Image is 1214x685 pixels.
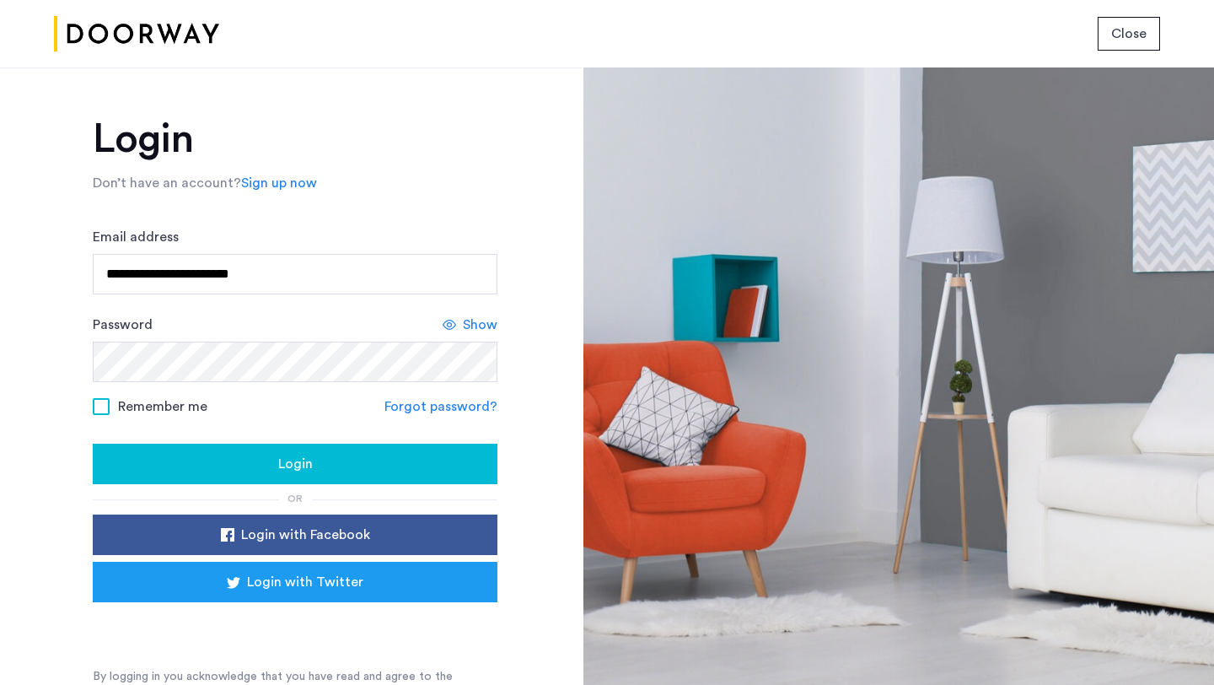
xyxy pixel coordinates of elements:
[287,494,303,504] span: or
[241,525,370,545] span: Login with Facebook
[384,396,497,417] a: Forgot password?
[93,444,497,484] button: button
[1098,17,1160,51] button: button
[1111,24,1147,44] span: Close
[93,315,153,335] label: Password
[54,3,219,66] img: logo
[241,173,317,193] a: Sign up now
[118,396,207,417] span: Remember me
[93,119,497,159] h1: Login
[463,315,497,335] span: Show
[118,607,472,645] iframe: Sign in with Google Button
[93,227,179,247] label: Email address
[93,176,241,190] span: Don’t have an account?
[278,454,313,474] span: Login
[247,572,363,592] span: Login with Twitter
[93,562,497,602] button: button
[93,515,497,555] button: button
